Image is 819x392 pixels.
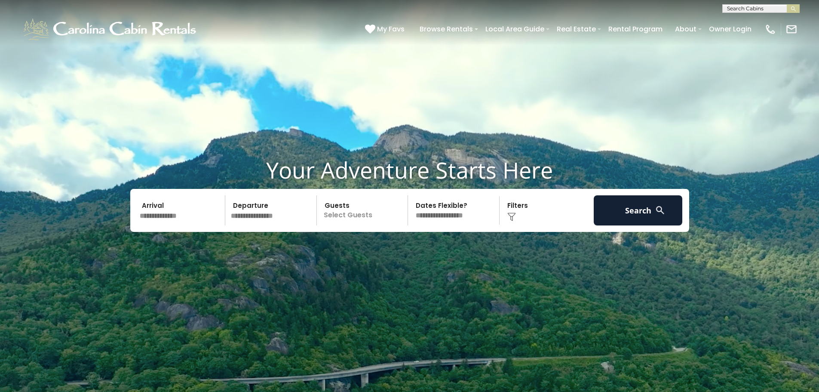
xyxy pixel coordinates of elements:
[377,24,405,34] span: My Favs
[785,23,798,35] img: mail-regular-white.png
[655,205,666,216] img: search-regular-white.png
[671,22,701,37] a: About
[604,22,667,37] a: Rental Program
[481,22,549,37] a: Local Area Guide
[415,22,477,37] a: Browse Rentals
[365,24,407,35] a: My Favs
[507,213,516,221] img: filter--v1.png
[552,22,600,37] a: Real Estate
[6,157,813,183] h1: Your Adventure Starts Here
[764,23,776,35] img: phone-regular-white.png
[594,195,683,225] button: Search
[319,195,408,225] p: Select Guests
[705,22,756,37] a: Owner Login
[21,16,200,42] img: White-1-1-2.png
